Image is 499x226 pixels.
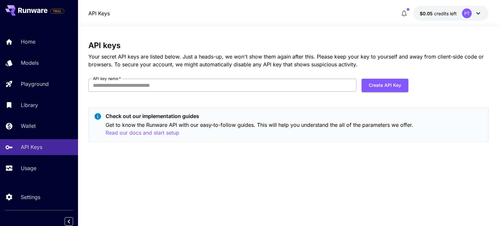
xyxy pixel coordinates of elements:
[420,11,434,16] span: $0.05
[93,76,121,81] label: API key name
[21,101,38,109] p: Library
[21,122,36,130] p: Wallet
[21,143,42,151] p: API Keys
[106,129,179,137] button: Read our docs and start setup
[106,112,483,120] p: Check out our implementation guides
[50,9,64,14] span: TRIAL
[65,217,73,226] button: Collapse sidebar
[88,9,110,17] a: API Keys
[88,53,488,68] p: Your secret API keys are listed below. Just a heads-up, we won't show them again after this. Plea...
[462,8,472,18] div: PT
[21,193,40,201] p: Settings
[21,164,36,172] p: Usage
[362,79,408,92] button: Create API Key
[467,195,499,226] iframe: Chat Widget
[50,7,64,15] span: Add your payment card to enable full platform functionality.
[413,6,489,21] button: $0.05PT
[88,41,488,50] h3: API keys
[88,9,110,17] nav: breadcrumb
[434,11,457,16] span: credits left
[21,59,39,67] p: Models
[21,38,35,46] p: Home
[106,121,483,137] p: Get to know the Runware API with our easy-to-follow guides. This will help you understand the all...
[21,80,49,88] p: Playground
[420,10,457,17] div: $0.05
